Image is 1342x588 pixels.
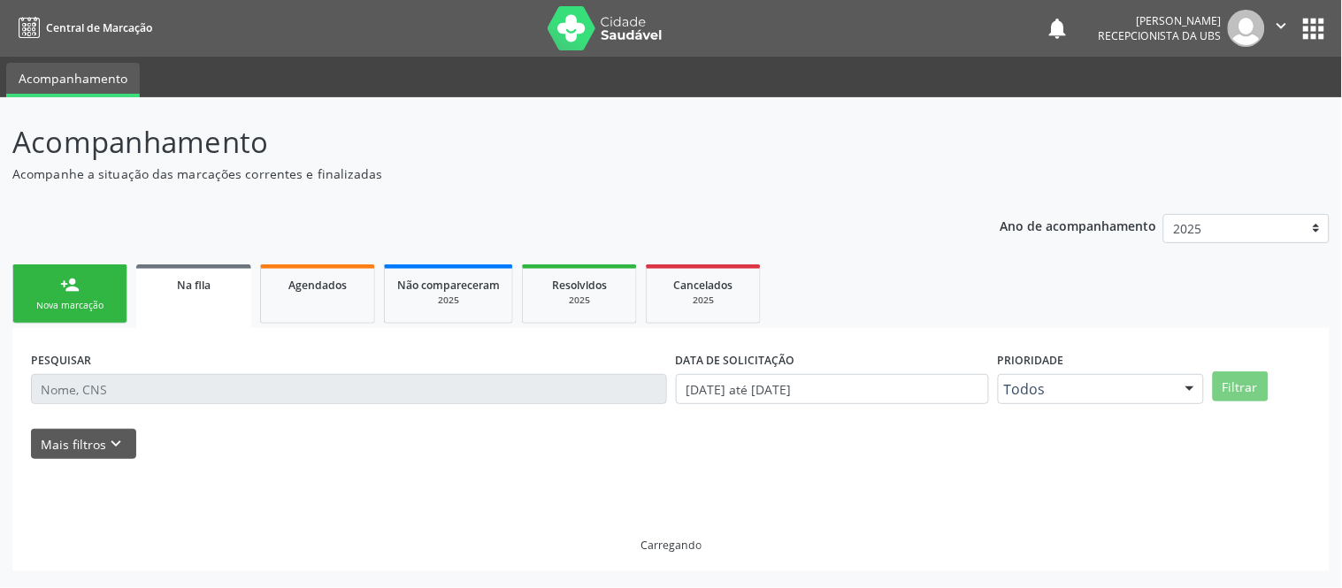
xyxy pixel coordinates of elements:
[12,164,934,183] p: Acompanhe a situação das marcações correntes e finalizadas
[640,538,702,553] div: Carregando
[659,294,748,307] div: 2025
[1272,16,1292,35] i: 
[107,434,127,454] i: keyboard_arrow_down
[1228,10,1265,47] img: img
[1004,380,1168,398] span: Todos
[1213,371,1269,401] button: Filtrar
[177,278,211,293] span: Na fila
[46,20,152,35] span: Central de Marcação
[31,374,667,404] input: Nome, CNS
[998,347,1064,374] label: Prioridade
[60,275,80,294] div: person_add
[674,278,733,293] span: Cancelados
[1099,28,1222,43] span: Recepcionista da UBS
[1001,214,1157,236] p: Ano de acompanhamento
[26,299,114,312] div: Nova marcação
[535,294,624,307] div: 2025
[12,120,934,164] p: Acompanhamento
[397,294,500,307] div: 2025
[676,347,795,374] label: DATA DE SOLICITAÇÃO
[288,278,347,293] span: Agendados
[31,347,91,374] label: PESQUISAR
[6,63,140,97] a: Acompanhamento
[552,278,607,293] span: Resolvidos
[397,278,500,293] span: Não compareceram
[12,13,152,42] a: Central de Marcação
[31,429,136,460] button: Mais filtroskeyboard_arrow_down
[1265,10,1299,47] button: 
[676,374,989,404] input: Selecione um intervalo
[1099,13,1222,28] div: [PERSON_NAME]
[1046,16,1070,41] button: notifications
[1299,13,1330,44] button: apps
